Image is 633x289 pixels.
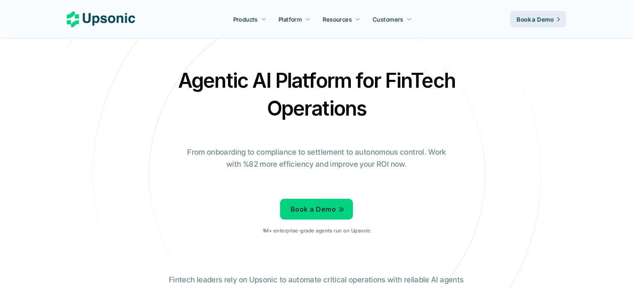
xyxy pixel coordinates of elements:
p: Book a Demo [290,203,336,215]
p: Resources [323,15,352,24]
a: Book a Demo [280,199,353,220]
p: Products [233,15,258,24]
p: 1M+ enterprise-grade agents run on Upsonic [263,228,370,234]
p: Book a Demo [517,15,554,24]
p: Platform [278,15,302,24]
p: Fintech leaders rely on Upsonic to automate critical operations with reliable AI agents [169,274,464,286]
a: Book a Demo [510,11,566,27]
p: From onboarding to compliance to settlement to autonomous control. Work with %82 more efficiency ... [181,146,452,170]
a: Products [228,12,271,27]
p: Customers [373,15,404,24]
h2: Agentic AI Platform for FinTech Operations [171,67,462,122]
